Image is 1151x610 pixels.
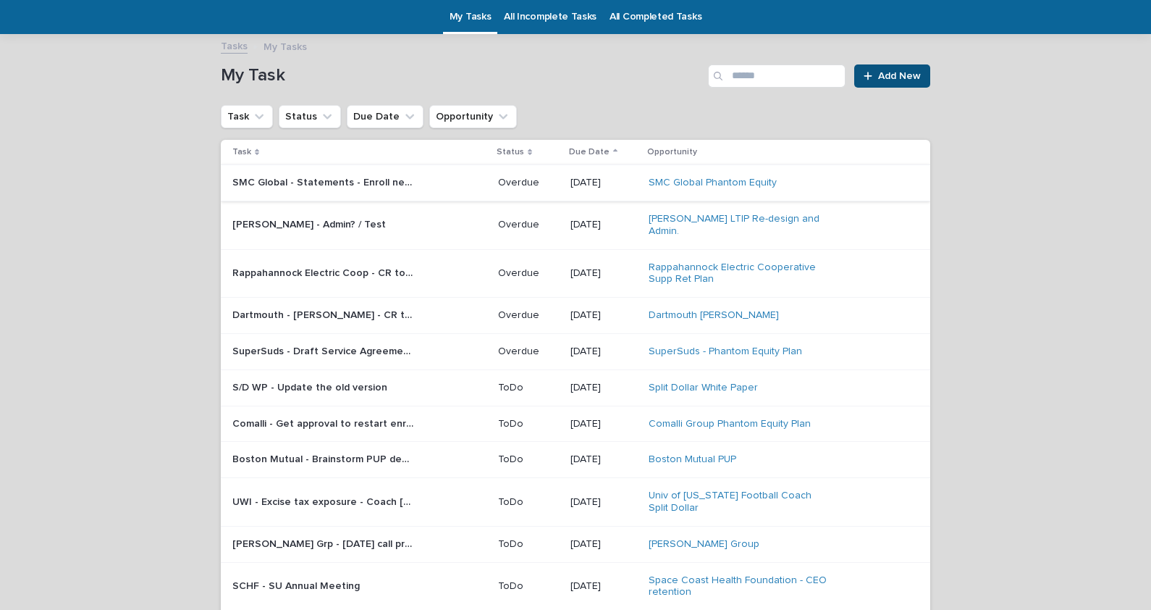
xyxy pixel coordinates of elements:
[647,144,697,160] p: Opportunity
[570,219,637,231] p: [DATE]
[232,264,416,280] p: Rappahannock Electric Coop - CR to follow up Prospect
[708,64,846,88] input: Search
[221,165,930,201] tr: SMC Global - Statements - Enroll new participantsSMC Global - Statements - Enroll new participant...
[498,177,559,189] p: Overdue
[221,406,930,442] tr: Comalli - Get approval to restart enrollment and mail part. comm. packagesComalli - Get approval ...
[498,309,559,322] p: Overdue
[279,105,341,128] button: Status
[854,64,930,88] a: Add New
[232,379,390,394] p: S/D WP - Update the old version
[221,369,930,406] tr: S/D WP - Update the old versionS/D WP - Update the old version ToDo[DATE]Split Dollar White Paper
[570,346,637,358] p: [DATE]
[232,451,416,466] p: Boston Mutual - Brainstorm PUP design
[232,535,416,551] p: [PERSON_NAME] Grp - [DATE] call prep. / [PERSON_NAME]
[649,262,830,286] a: Rappahannock Electric Cooperative Supp Ret Plan
[498,418,559,430] p: ToDo
[498,580,559,593] p: ToDo
[221,333,930,369] tr: SuperSuds - Draft Service AgreememtSuperSuds - Draft Service Agreememt Overdue[DATE]SuperSuds - P...
[221,478,930,527] tr: UWI - Excise tax exposure - Coach [PERSON_NAME]'s compUWI - Excise tax exposure - Coach [PERSON_N...
[878,71,921,81] span: Add New
[570,382,637,394] p: [DATE]
[498,219,559,231] p: Overdue
[570,177,637,189] p: [DATE]
[221,249,930,298] tr: Rappahannock Electric Coop - CR to follow up ProspectRappahannock Electric Coop - CR to follow up...
[498,267,559,280] p: Overdue
[497,144,524,160] p: Status
[649,575,830,599] a: Space Coast Health Foundation - CEO retention
[649,418,811,430] a: Comalli Group Phantom Equity Plan
[649,382,758,394] a: Split Dollar White Paper
[221,526,930,562] tr: [PERSON_NAME] Grp - [DATE] call prep. / [PERSON_NAME][PERSON_NAME] Grp - [DATE] call prep. / [PER...
[649,454,736,466] a: Boston Mutual PUP
[498,382,559,394] p: ToDo
[649,213,830,238] a: [PERSON_NAME] LTIP Re-design and Admin.
[221,65,702,86] h1: My Task
[570,267,637,280] p: [DATE]
[649,346,802,358] a: SuperSuds - Phantom Equity Plan
[570,580,637,593] p: [DATE]
[649,309,779,322] a: Dartmouth [PERSON_NAME]
[221,37,248,54] a: Tasks
[498,496,559,509] p: ToDo
[221,298,930,334] tr: Dartmouth - [PERSON_NAME] - CR to review JA life / LTC analysisDartmouth - [PERSON_NAME] - CR to ...
[498,538,559,551] p: ToDo
[429,105,517,128] button: Opportunity
[649,538,759,551] a: [PERSON_NAME] Group
[570,418,637,430] p: [DATE]
[232,144,251,160] p: Task
[570,309,637,322] p: [DATE]
[498,454,559,466] p: ToDo
[221,105,273,128] button: Task
[232,216,389,231] p: [PERSON_NAME] - Admin? / Test
[347,105,423,128] button: Due Date
[570,538,637,551] p: [DATE]
[569,144,610,160] p: Due Date
[570,454,637,466] p: [DATE]
[221,442,930,478] tr: Boston Mutual - Brainstorm PUP designBoston Mutual - Brainstorm PUP design ToDo[DATE]Boston Mutua...
[232,343,416,358] p: SuperSuds - Draft Service Agreememt
[232,306,416,322] p: Dartmouth - Dan Janzen - CR to review JA life / LTC analysis
[221,201,930,249] tr: [PERSON_NAME] - Admin? / Test[PERSON_NAME] - Admin? / Test Overdue[DATE][PERSON_NAME] LTIP Re-des...
[498,346,559,358] p: Overdue
[570,496,637,509] p: [DATE]
[232,577,363,593] p: SCHF - SU Annual Meeting
[649,490,830,514] a: Univ of [US_STATE] Football Coach Split Dollar
[263,38,307,54] p: My Tasks
[232,493,416,509] p: UWI - Excise tax exposure - Coach Fickell's comp
[232,174,416,189] p: SMC Global - Statements - Enroll new participants
[232,415,416,430] p: Comalli - Get approval to restart enrollment and mail part. comm. packages
[649,177,777,189] a: SMC Global Phantom Equity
